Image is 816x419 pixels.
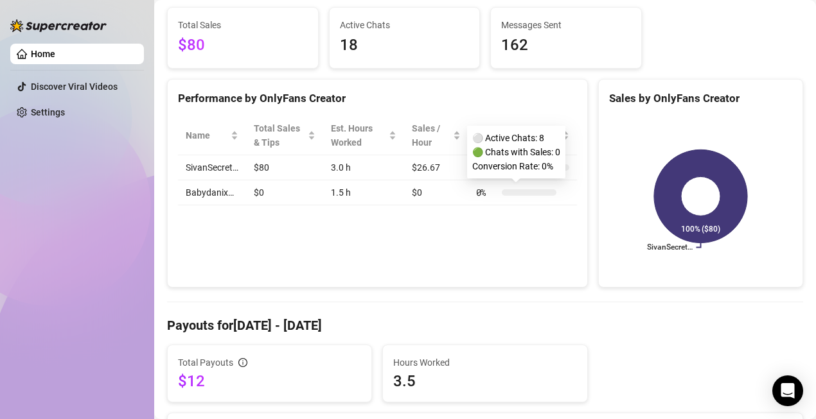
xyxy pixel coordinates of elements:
div: ⚪ Active Chats: 8 🟢 Chats with Sales: 0 Conversion Rate: 0% [467,126,565,178]
td: $26.67 [404,155,468,180]
span: Hours Worked [393,355,576,370]
th: Chat Conversion [468,116,577,155]
td: $0 [246,180,323,205]
span: 3.5 [393,371,576,391]
span: Sales / Hour [412,121,450,150]
th: Sales / Hour [404,116,468,155]
span: Active Chats [340,18,470,32]
div: Performance by OnlyFans Creator [178,90,577,107]
th: Total Sales & Tips [246,116,323,155]
div: Open Intercom Messenger [772,375,803,406]
a: Home [31,49,55,59]
span: $12 [178,371,361,391]
span: $80 [178,33,308,58]
th: Name [178,116,246,155]
span: Name [186,128,228,142]
span: Messages Sent [501,18,631,32]
td: 1.5 h [323,180,404,205]
td: SivanSecret… [178,155,246,180]
span: Total Payouts [178,355,233,370]
div: Est. Hours Worked [331,121,386,150]
span: Total Sales & Tips [254,121,305,150]
h4: Payouts for [DATE] - [DATE] [167,316,803,334]
td: $80 [246,155,323,180]
span: Total Sales [178,18,308,32]
text: SivanSecret… [646,243,692,252]
span: 162 [501,33,631,58]
span: 0 % [476,185,497,200]
span: info-circle [238,358,247,367]
a: Settings [31,107,65,117]
img: logo-BBDzfeDw.svg [10,19,107,32]
a: Discover Viral Videos [31,81,118,92]
td: Babydanix… [178,180,246,205]
td: 3.0 h [323,155,404,180]
span: 18 [340,33,470,58]
td: $0 [404,180,468,205]
div: Sales by OnlyFans Creator [609,90,792,107]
